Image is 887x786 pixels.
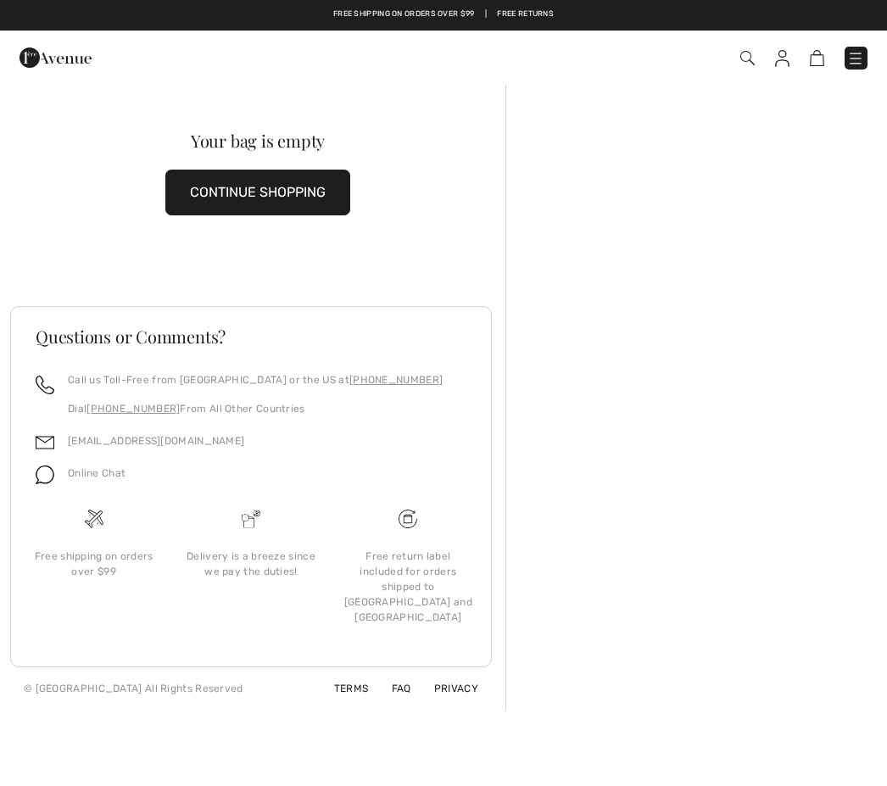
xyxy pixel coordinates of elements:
[35,132,481,149] div: Your bag is empty
[242,510,260,528] img: Delivery is a breeze since we pay the duties!
[86,403,180,415] a: [PHONE_NUMBER]
[36,465,54,484] img: chat
[314,683,369,694] a: Terms
[85,510,103,528] img: Free shipping on orders over $99
[810,50,824,66] img: Shopping Bag
[399,510,417,528] img: Free shipping on orders over $99
[343,549,473,625] div: Free return label included for orders shipped to [GEOGRAPHIC_DATA] and [GEOGRAPHIC_DATA]
[68,401,443,416] p: Dial From All Other Countries
[36,433,54,452] img: email
[186,549,315,579] div: Delivery is a breeze since we pay the duties!
[847,50,864,67] img: Menu
[68,372,443,387] p: Call us Toll-Free from [GEOGRAPHIC_DATA] or the US at
[36,328,466,345] h3: Questions or Comments?
[20,41,92,75] img: 1ère Avenue
[68,467,126,479] span: Online Chat
[24,681,243,696] div: © [GEOGRAPHIC_DATA] All Rights Reserved
[775,50,789,67] img: My Info
[414,683,478,694] a: Privacy
[371,683,411,694] a: FAQ
[29,549,159,579] div: Free shipping on orders over $99
[68,435,244,447] a: [EMAIL_ADDRESS][DOMAIN_NAME]
[349,374,443,386] a: [PHONE_NUMBER]
[333,8,475,20] a: Free shipping on orders over $99
[485,8,487,20] span: |
[497,8,554,20] a: Free Returns
[740,51,755,65] img: Search
[20,48,92,64] a: 1ère Avenue
[165,170,350,215] button: CONTINUE SHOPPING
[36,376,54,394] img: call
